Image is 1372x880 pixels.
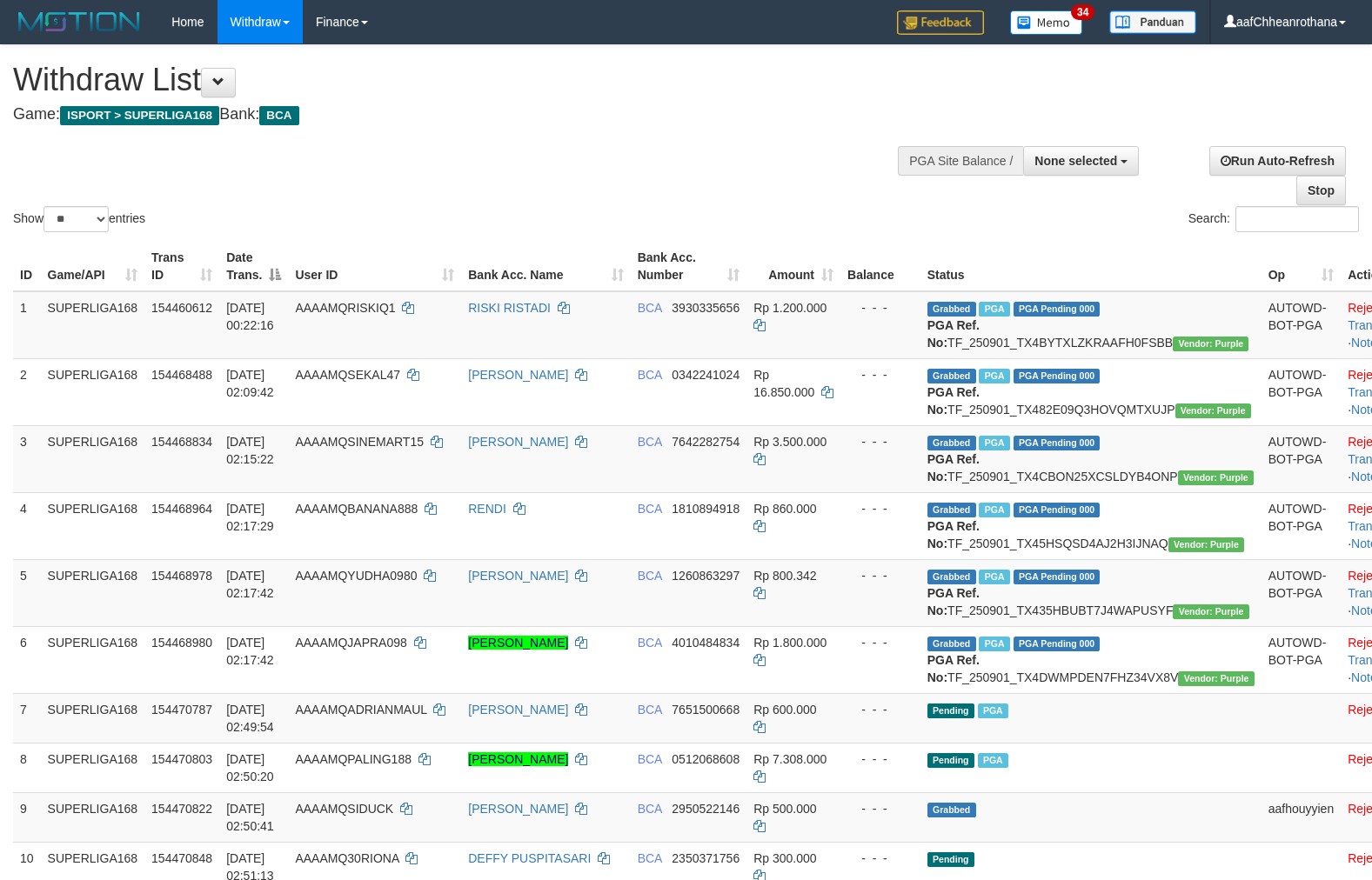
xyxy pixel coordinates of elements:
span: AAAAMQPALING188 [295,752,412,766]
span: Rp 1.200.000 [753,301,827,315]
th: Bank Acc. Number: activate to sort column ascending [631,242,747,291]
span: Pending [927,852,974,867]
span: PGA Pending [1014,637,1101,651]
div: - - - [847,366,914,383]
span: AAAAMQSINEMART15 [295,435,424,449]
td: SUPERLIGA168 [41,358,145,425]
td: TF_250901_TX4CBON25XCSLDYB4ONP [920,425,1262,492]
td: TF_250901_TX4BYTXLZKRAAFH0FSBB [920,291,1262,359]
a: [PERSON_NAME] [468,703,568,717]
span: Rp 600.000 [753,703,816,717]
span: 154470848 [151,851,212,865]
label: Search: [1188,206,1359,232]
span: Vendor URL: https://trx4.1velocity.biz [1178,470,1254,485]
h1: Withdraw List [13,63,897,97]
span: BCA [638,435,662,449]
th: Status [920,242,1262,291]
a: [PERSON_NAME] [468,636,568,650]
a: [PERSON_NAME] [468,752,568,766]
a: DEFFY PUSPITASARI [468,851,591,865]
span: Copy 2950522146 to clipboard [672,802,740,816]
td: SUPERLIGA168 [41,492,145,559]
span: Marked by aafchoeunmanni [979,637,1009,651]
b: PGA Ref. No: [927,452,980,483]
span: Rp 300.000 [753,851,816,865]
h4: Game: Bank: [13,106,897,123]
span: Marked by aafnonsreyleab [979,302,1009,317]
span: BCA [638,802,662,816]
span: [DATE] 02:17:29 [226,502,274,533]
span: Grabbed [927,369,976,383]
td: 3 [13,425,41,492]
span: AAAAMQYUDHA0980 [295,569,417,583]
td: 5 [13,559,41,626]
span: Rp 800.342 [753,569,816,583]
span: [DATE] 02:09:42 [226,368,274,399]
span: Copy 7642282754 to clipboard [672,435,740,449]
span: Pending [927,753,974,768]
span: 154468978 [151,569,212,583]
span: [DATE] 02:50:20 [226,752,274,783]
div: - - - [847,433,914,450]
span: [DATE] 02:15:22 [226,435,274,466]
td: SUPERLIGA168 [41,425,145,492]
span: AAAAMQBANANA888 [295,502,418,516]
span: [DATE] 02:17:42 [226,636,274,667]
span: Rp 860.000 [753,502,816,516]
span: 154460612 [151,301,212,315]
span: BCA [638,703,662,717]
span: AAAAMQSEKAL47 [295,368,400,382]
span: Marked by aafnonsreyleab [978,753,1008,768]
span: 154468488 [151,368,212,382]
a: [PERSON_NAME] [468,435,568,449]
span: PGA Pending [1014,369,1101,383]
td: 7 [13,693,41,743]
td: SUPERLIGA168 [41,626,145,693]
span: Rp 7.308.000 [753,752,827,766]
label: Show entries [13,206,145,232]
img: MOTION_logo.png [13,9,145,35]
span: Copy 3930335656 to clipboard [672,301,740,315]
th: Date Trans.: activate to sort column descending [219,242,288,291]
span: BCA [638,752,662,766]
b: PGA Ref. No: [927,586,980,617]
div: - - - [847,800,914,817]
a: RISKI RISTADI [468,301,551,315]
span: Rp 16.850.000 [753,368,814,399]
td: AUTOWD-BOT-PGA [1262,626,1342,693]
span: Copy 1260863297 to clipboard [672,569,740,583]
div: - - - [847,750,914,768]
b: PGA Ref. No: [927,653,980,684]
span: AAAAMQ30RIONA [295,851,398,865]
td: SUPERLIGA168 [41,743,145,792]
span: Grabbed [927,503,976,517]
th: Balance [840,242,920,291]
td: SUPERLIGA168 [41,291,145,359]
th: ID [13,242,41,291]
td: 2 [13,358,41,425]
span: Grabbed [927,570,976,584]
a: Run Auto-Refresh [1209,146,1346,176]
div: - - - [847,701,914,718]
span: Marked by aafnonsreyleab [978,703,1008,718]
td: 1 [13,291,41,359]
td: AUTOWD-BOT-PGA [1262,492,1342,559]
td: TF_250901_TX45HSQSD4AJ2H3IJNAQ [920,492,1262,559]
td: 8 [13,743,41,792]
span: Vendor URL: https://trx4.1velocity.biz [1168,537,1244,552]
td: SUPERLIGA168 [41,693,145,743]
span: 154468964 [151,502,212,516]
span: Pending [927,703,974,718]
select: Showentries [44,206,109,232]
span: Grabbed [927,803,976,817]
span: PGA Pending [1014,570,1101,584]
td: SUPERLIGA168 [41,792,145,842]
span: 154470787 [151,703,212,717]
img: Feedback.jpg [897,10,984,35]
span: Marked by aafchoeunmanni [979,570,1009,584]
span: PGA Pending [1014,436,1101,450]
span: [DATE] 02:50:41 [226,802,274,833]
th: Op: activate to sort column ascending [1262,242,1342,291]
a: Stop [1296,176,1346,205]
span: [DATE] 00:22:16 [226,301,274,332]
